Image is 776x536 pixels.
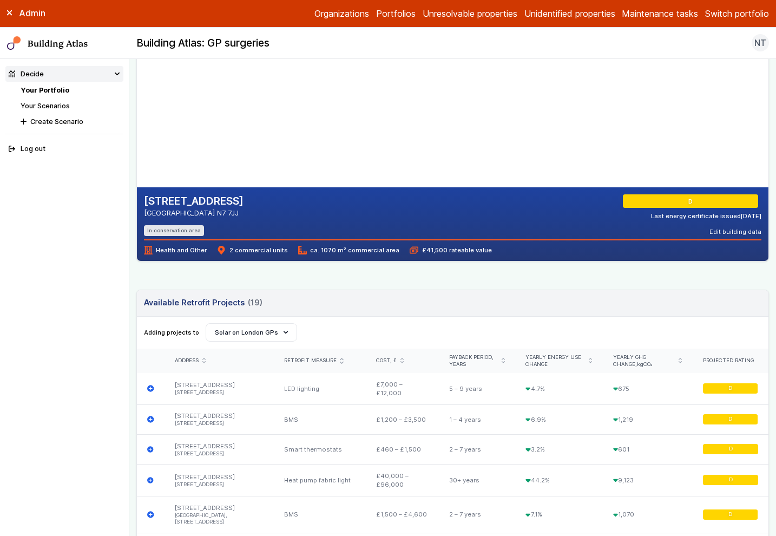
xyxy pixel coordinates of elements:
div: LED lighting [274,373,366,404]
div: 1,070 [603,496,693,533]
div: £460 – £1,500 [366,434,439,464]
div: 675 [603,373,693,404]
div: 2 – 7 years [439,434,516,464]
img: main-0bbd2752.svg [7,36,21,50]
h2: [STREET_ADDRESS] [144,194,244,208]
div: £1,500 – £4,600 [366,496,439,533]
div: 9,123 [603,465,693,496]
span: NT [754,36,766,49]
li: [STREET_ADDRESS] [175,420,263,427]
div: 3.2% [515,434,602,464]
li: [GEOGRAPHIC_DATA], [STREET_ADDRESS] [175,512,263,526]
div: Smart thermostats [274,434,366,464]
div: Decide [9,69,44,79]
div: £1,200 – £3,500 [366,404,439,434]
button: Edit building data [709,227,761,236]
summary: Decide [5,66,124,82]
button: NT [752,34,769,51]
div: 5 – 9 years [439,373,516,404]
a: Your Portfolio [21,86,69,94]
address: [GEOGRAPHIC_DATA] N7 7JJ [144,208,244,218]
div: £40,000 – £96,000 [366,465,439,496]
div: [STREET_ADDRESS] [165,373,274,404]
span: Yearly energy use change [525,354,585,368]
div: 44.2% [515,465,602,496]
a: Maintenance tasks [622,7,698,20]
button: Log out [5,141,124,157]
div: [STREET_ADDRESS] [165,404,274,434]
span: Address [175,357,199,364]
span: Cost, £ [376,357,397,364]
span: 2 commercial units [217,246,287,254]
h2: Building Atlas: GP surgeries [136,36,269,50]
li: [STREET_ADDRESS] [175,389,263,396]
time: [DATE] [741,212,761,220]
span: Adding projects to [144,328,199,337]
button: Switch portfolio [705,7,769,20]
span: D [728,446,732,453]
li: In conservation area [144,225,205,236]
div: 1,219 [603,404,693,434]
span: kgCO₂ [637,361,653,367]
div: Projected rating [703,357,758,364]
div: BMS [274,496,366,533]
a: Unresolvable properties [423,7,517,20]
div: 1 – 4 years [439,404,516,434]
span: Payback period, years [449,354,498,368]
div: £7,000 – £12,000 [366,373,439,404]
div: Heat pump fabric light [274,465,366,496]
span: D [690,197,694,206]
span: D [728,385,732,392]
span: Retrofit measure [284,357,337,364]
span: D [728,511,732,518]
div: [STREET_ADDRESS] [165,434,274,464]
a: Portfolios [376,7,416,20]
div: 6.9% [515,404,602,434]
div: Last energy certificate issued [651,212,761,220]
span: D [728,416,732,423]
div: 601 [603,434,693,464]
div: BMS [274,404,366,434]
span: D [728,477,732,484]
div: [STREET_ADDRESS] [165,465,274,496]
div: 7.1% [515,496,602,533]
button: Solar on London GPs [206,323,297,342]
span: Yearly GHG change, [613,354,675,368]
span: ca. 1070 m² commercial area [298,246,399,254]
a: Unidentified properties [524,7,615,20]
div: 4.7% [515,373,602,404]
a: Organizations [314,7,369,20]
span: (19) [248,297,262,309]
li: [STREET_ADDRESS] [175,481,263,488]
h3: Available Retrofit Projects [144,297,262,309]
li: [STREET_ADDRESS] [175,450,263,457]
div: 2 – 7 years [439,496,516,533]
div: 30+ years [439,465,516,496]
div: [STREET_ADDRESS] [165,496,274,533]
button: Create Scenario [17,114,123,129]
span: Health and Other [144,246,207,254]
span: £41,500 rateable value [410,246,491,254]
a: Your Scenarios [21,102,70,110]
